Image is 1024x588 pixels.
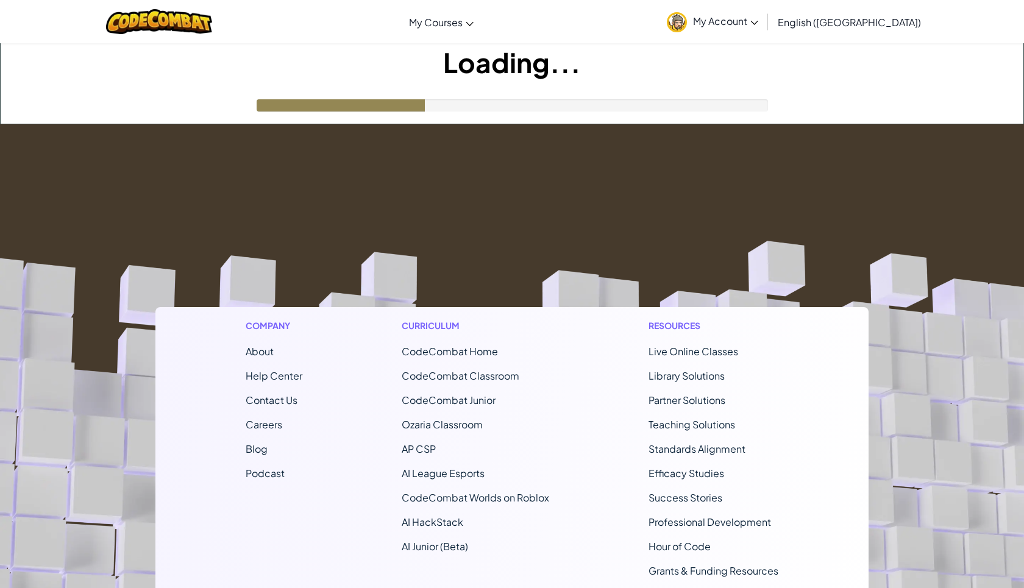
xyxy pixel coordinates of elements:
a: My Courses [403,5,480,38]
a: AI Junior (Beta) [402,540,468,553]
span: My Courses [409,16,463,29]
a: Standards Alignment [649,442,745,455]
span: English ([GEOGRAPHIC_DATA]) [778,16,921,29]
h1: Loading... [1,43,1023,81]
a: English ([GEOGRAPHIC_DATA]) [772,5,927,38]
a: CodeCombat Worlds on Roblox [402,491,549,504]
a: Careers [246,418,282,431]
a: Live Online Classes [649,345,738,358]
a: Partner Solutions [649,394,725,406]
a: Hour of Code [649,540,711,553]
a: Help Center [246,369,302,382]
a: Library Solutions [649,369,725,382]
a: Teaching Solutions [649,418,735,431]
h1: Resources [649,319,778,332]
img: avatar [667,12,687,32]
span: Contact Us [246,394,297,406]
img: CodeCombat logo [106,9,213,34]
a: CodeCombat Junior [402,394,496,406]
h1: Curriculum [402,319,549,332]
a: Podcast [246,467,285,480]
a: Ozaria Classroom [402,418,483,431]
a: Success Stories [649,491,722,504]
a: AI HackStack [402,515,463,528]
a: AI League Esports [402,467,485,480]
a: Professional Development [649,515,771,528]
a: CodeCombat Classroom [402,369,519,382]
span: CodeCombat Home [402,345,498,358]
a: AP CSP [402,442,436,455]
h1: Company [246,319,302,332]
span: My Account [693,15,758,27]
a: Grants & Funding Resources [649,564,778,577]
a: My Account [661,2,764,41]
a: About [246,345,274,358]
a: Efficacy Studies [649,467,724,480]
a: Blog [246,442,268,455]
